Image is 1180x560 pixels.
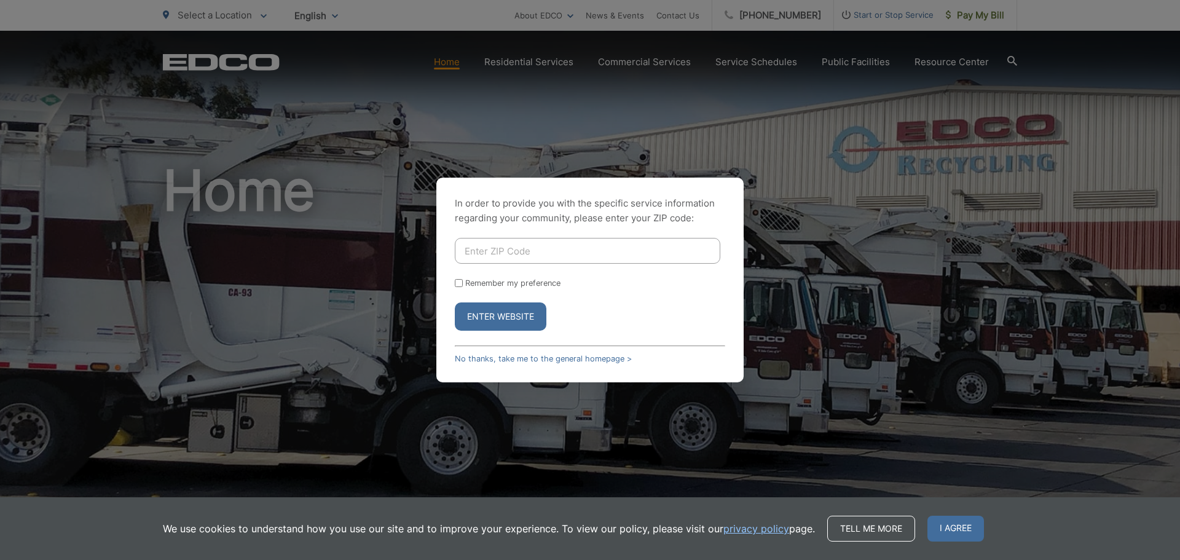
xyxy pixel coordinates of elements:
[465,278,560,288] label: Remember my preference
[455,302,546,331] button: Enter Website
[163,521,815,536] p: We use cookies to understand how you use our site and to improve your experience. To view our pol...
[455,196,725,226] p: In order to provide you with the specific service information regarding your community, please en...
[455,354,632,363] a: No thanks, take me to the general homepage >
[723,521,789,536] a: privacy policy
[827,516,915,542] a: Tell me more
[455,238,720,264] input: Enter ZIP Code
[927,516,984,542] span: I agree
